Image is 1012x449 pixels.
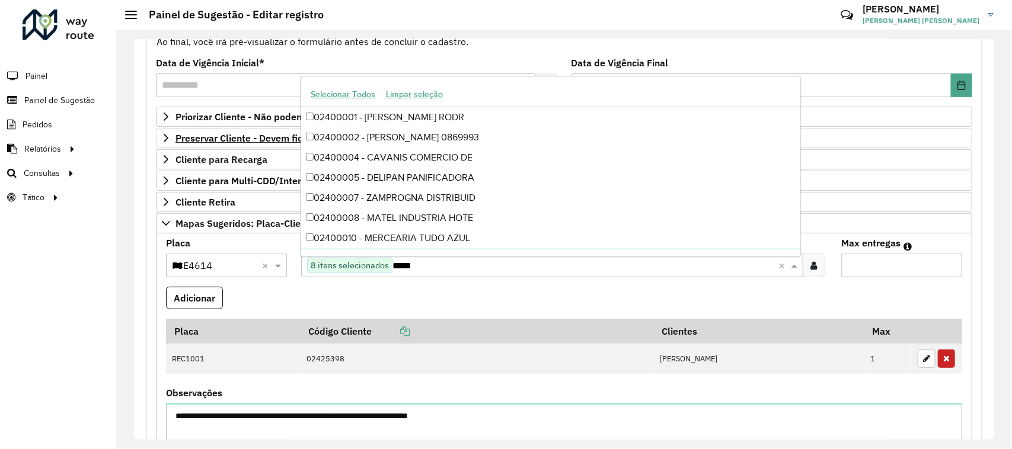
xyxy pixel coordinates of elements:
td: 1 [864,344,912,374]
a: Cliente para Recarga [156,149,972,169]
label: Data de Vigência Final [572,56,669,70]
span: Priorizar Cliente - Não podem ficar no buffer [175,112,369,121]
button: Limpar seleção [381,85,448,104]
span: Pedidos [23,118,52,131]
h3: [PERSON_NAME] [863,4,979,15]
em: Máximo de clientes que serão colocados na mesma rota com os clientes informados [904,242,912,251]
a: Contato Rápido [834,2,860,28]
span: Painel [25,70,47,82]
th: Clientes [654,319,864,344]
span: Cliente para Multi-CDD/Internalização [175,176,343,185]
div: 02400008 - MATEL INDUSTRIA HOTE [301,208,800,228]
button: Choose Date [951,73,972,97]
h2: Painel de Sugestão - Editar registro [137,8,324,21]
ng-dropdown-panel: Options list [301,76,801,256]
td: 02425398 [301,344,654,374]
a: Priorizar Cliente - Não podem ficar no buffer [156,107,972,127]
div: 02400001 - [PERSON_NAME] RODR [301,107,800,127]
a: Preservar Cliente - Devem ficar no buffer, não roteirizar [156,128,972,148]
span: Preservar Cliente - Devem ficar no buffer, não roteirizar [175,133,417,143]
th: Código Cliente [301,319,654,344]
div: 02400007 - ZAMPROGNA DISTRIBUID [301,188,800,208]
div: 02400004 - CAVANIS COMERCIO DE [301,147,800,168]
button: Selecionar Todos [305,85,381,104]
span: 8 itens selecionados [308,258,392,272]
span: Clear all [778,258,788,272]
div: 02400002 - [PERSON_NAME] 0869993 [301,127,800,147]
div: 02400011 - PONTO DO GOLE [301,248,800,268]
td: REC1001 [166,344,301,374]
span: Painel de Sugestão [24,94,95,107]
label: Observações [166,386,222,400]
label: Placa [166,236,190,250]
label: Data de Vigência Inicial [156,56,264,70]
span: Consultas [24,167,60,179]
th: Max [864,319,912,344]
div: 02400010 - MERCEARIA TUDO AZUL [301,228,800,248]
span: Tático [23,191,44,204]
a: Cliente Retira [156,192,972,212]
span: Relatórios [24,143,61,155]
span: Cliente Retira [175,197,235,207]
button: Adicionar [166,287,223,309]
span: [PERSON_NAME] [PERSON_NAME] [863,15,979,26]
span: Clear all [262,258,272,272]
td: [PERSON_NAME] [654,344,864,374]
a: Cliente para Multi-CDD/Internalização [156,171,972,191]
th: Placa [166,319,301,344]
span: Mapas Sugeridos: Placa-Cliente [175,219,315,228]
a: Copiar [372,325,410,337]
div: 02400005 - DELIPAN PANIFICADORA [301,168,800,188]
span: Cliente para Recarga [175,155,267,164]
label: Max entregas [841,236,901,250]
a: Mapas Sugeridos: Placa-Cliente [156,213,972,233]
